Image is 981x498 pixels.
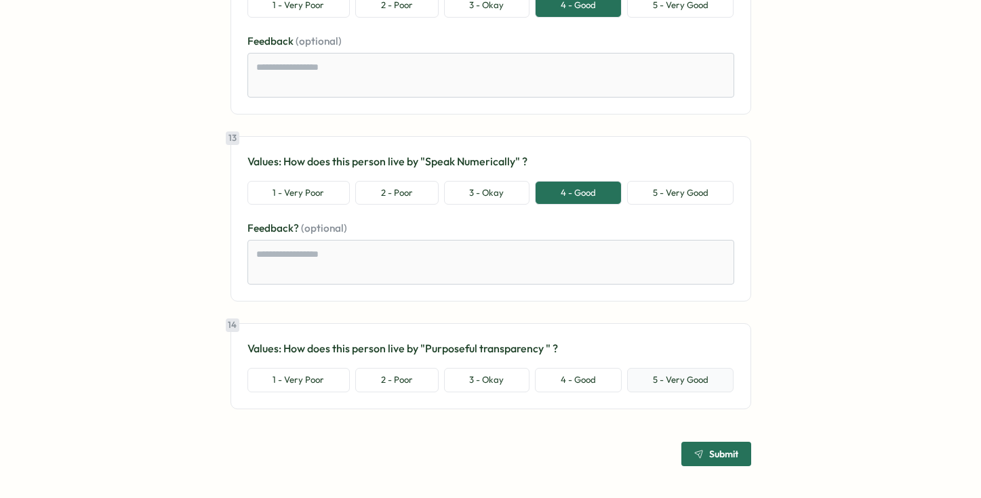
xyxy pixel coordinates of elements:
button: 3 - Okay [444,368,530,392]
button: 5 - Very Good [627,181,734,205]
button: 1 - Very Poor [247,368,351,392]
button: 4 - Good [535,181,622,205]
button: Submit [681,442,751,466]
button: 4 - Good [535,368,622,392]
span: Submit [709,449,738,459]
span: (optional) [296,35,342,47]
button: 1 - Very Poor [247,181,351,205]
button: 5 - Very Good [627,368,734,392]
div: 13 [226,131,239,145]
span: Feedback [247,35,296,47]
div: 14 [226,318,239,332]
button: 2 - Poor [355,368,439,392]
span: Feedback? [247,222,301,234]
span: (optional) [301,222,347,234]
button: 3 - Okay [444,181,530,205]
button: 2 - Poor [355,181,439,205]
p: Values: How does this person live by "Purposeful transparency " ? [247,340,734,357]
p: Values: How does this person live by "Speak Numerically" ? [247,153,734,170]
